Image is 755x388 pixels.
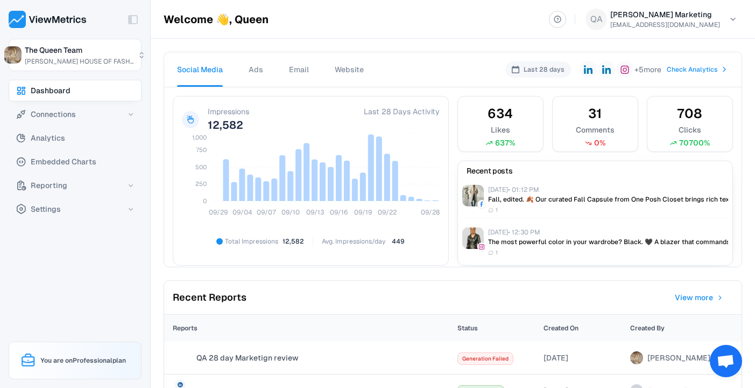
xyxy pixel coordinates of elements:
[524,65,565,74] p: Last 28 days
[488,185,539,195] div: [DATE] • 01:12 PM
[679,124,701,135] div: Clicks
[677,105,702,122] div: 708
[453,315,540,342] th: Status
[576,124,615,135] div: Comments
[679,137,710,148] span: 70700 %
[322,237,385,246] span: Avg. Impressions/day
[594,137,606,148] span: 0 %
[192,134,207,141] tspan: 1,000
[177,65,223,74] span: Social Media
[173,289,246,306] h2: Recent Reports
[31,131,65,144] span: Analytics
[4,46,22,64] img: The Queen Team
[462,185,484,206] img: Post thumbnail
[9,11,87,28] img: ViewMetrics's logo with text
[585,9,607,30] span: QA
[457,352,513,365] span: Generation Failed
[306,208,324,217] tspan: 09/13
[610,9,720,20] h6: [PERSON_NAME] Marketing
[25,57,133,66] span: [PERSON_NAME] HOUSE OF FASH...
[364,106,440,117] div: Last 28 Days Activity
[31,155,96,168] span: Embedded Charts
[289,64,309,75] span: Email
[354,208,372,217] tspan: 09/19
[225,237,278,246] span: Total Impressions
[634,64,661,75] span: + 5 more
[196,352,299,363] span: QA 28 day Marketign review
[31,84,70,97] span: Dashboard
[164,315,453,342] th: Reports
[31,203,61,216] span: Settings
[283,237,304,246] span: 12,582
[208,106,249,117] h3: Impressions
[647,352,737,363] span: [PERSON_NAME] House of Fashion
[588,105,602,122] div: 31
[9,127,142,149] button: Analytics
[330,208,348,217] tspan: 09/16
[196,146,207,154] tspan: 750
[20,351,130,370] h3: You are on Professional plan
[232,208,252,217] tspan: 09/04
[488,227,540,237] div: [DATE] • 12:30 PM
[9,80,142,101] button: Dashboard
[462,227,484,249] img: Post thumbnail
[491,124,510,135] div: Likes
[9,103,142,125] button: Connections
[164,13,269,26] h1: Welcome 👋, Queen
[25,44,82,57] span: The Queen Team
[626,315,742,342] th: Created By
[495,137,516,148] span: 637 %
[421,208,440,217] tspan: 09/28
[31,108,76,121] span: Connections
[9,175,142,196] button: Reporting
[9,198,142,220] button: Settings
[31,179,67,192] span: Reporting
[630,351,643,364] img: Queen Anna House of Fashion
[378,208,397,217] tspan: 09/22
[539,315,626,342] th: Created On
[335,65,364,74] span: Website
[195,180,207,188] tspan: 250
[710,345,742,377] div: Open chat
[9,151,142,172] button: Embedded Charts
[488,238,729,246] p: The most powerful color in your wardrobe? Black. 🖤 A blazer that commands the boardroom, a dress ...
[392,237,405,246] span: 449
[488,105,513,122] div: 634
[544,352,622,363] div: [DATE]
[257,208,276,217] tspan: 09/07
[281,208,300,217] tspan: 09/10
[249,64,263,75] span: Ads
[667,65,718,74] span: Check Analytics
[666,290,733,305] button: View more
[488,196,729,204] p: Fall, edited. 🍂 Our curated Fall Capsule from One Posh Closet brings rich textures, clean lines, ...
[203,197,207,205] tspan: 0
[462,181,729,219] div: Post thumbnail[DATE]• 01:12 PMFall, edited. 🍂 Our curated Fall Capsule from One Posh Closet bring...
[610,20,720,30] p: [EMAIL_ADDRESS][DOMAIN_NAME]
[675,292,713,303] span: View more
[667,63,729,76] a: Check Analytics
[467,165,513,176] div: Recent posts
[195,163,207,171] tspan: 500
[462,223,729,261] div: Post thumbnail[DATE]• 12:30 PMThe most powerful color in your wardrobe? Black. 🖤 A blazer that co...
[209,208,228,217] tspan: 09/29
